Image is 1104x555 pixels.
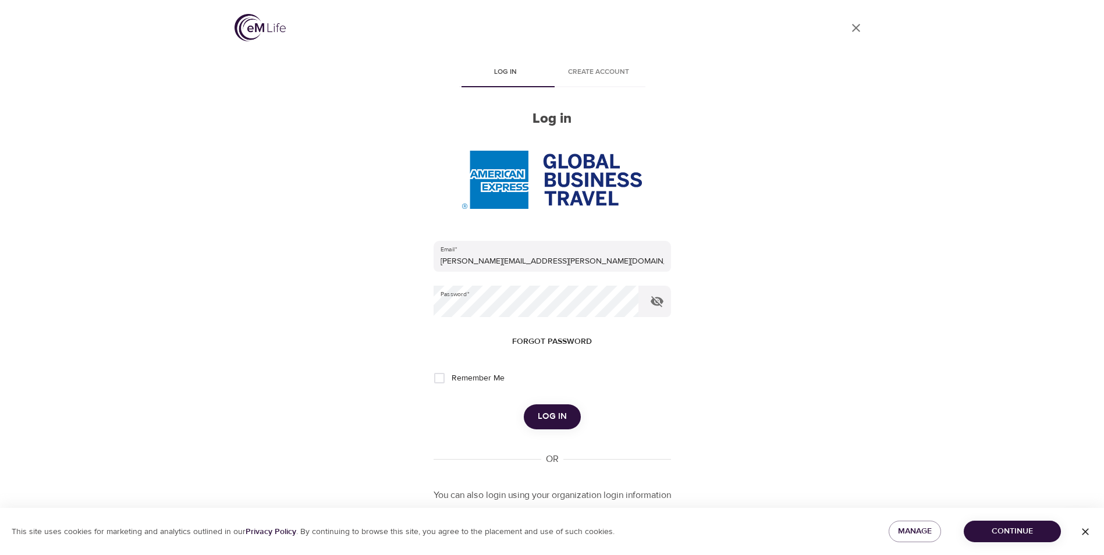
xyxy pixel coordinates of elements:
[541,453,563,466] div: OR
[889,521,941,542] button: Manage
[462,151,641,209] img: AmEx%20GBT%20logo.png
[524,404,581,429] button: Log in
[434,59,671,87] div: disabled tabs example
[964,521,1061,542] button: Continue
[842,14,870,42] a: close
[452,372,505,385] span: Remember Me
[235,14,286,41] img: logo
[507,331,597,353] button: Forgot password
[246,526,296,537] a: Privacy Policy
[973,524,1052,539] span: Continue
[434,489,671,502] p: You can also login using your organization login information
[559,66,638,79] span: Create account
[898,524,932,539] span: Manage
[538,409,567,424] span: Log in
[466,66,545,79] span: Log in
[434,111,671,127] h2: Log in
[512,335,592,349] span: Forgot password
